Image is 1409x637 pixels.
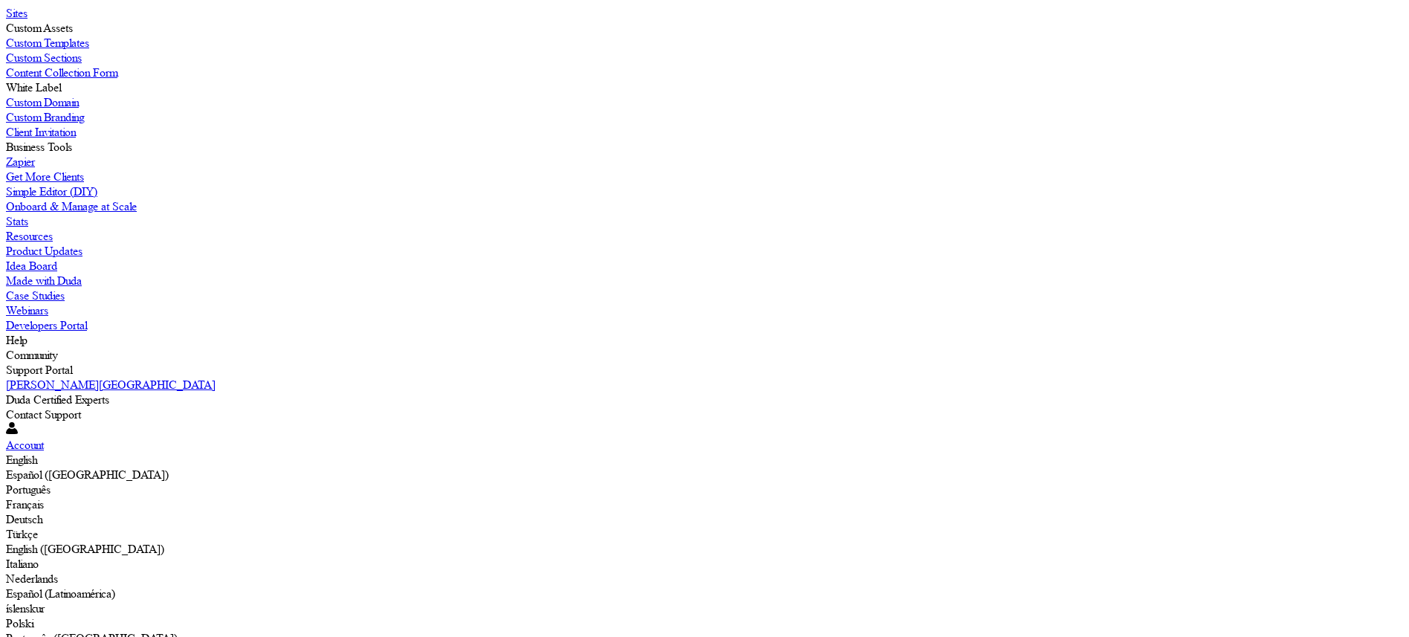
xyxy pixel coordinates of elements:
[6,348,57,362] label: Community
[6,80,61,94] label: White Label
[6,482,1403,497] div: Português
[6,51,82,65] label: Custom Sections
[6,468,1403,482] div: Español ([GEOGRAPHIC_DATA])
[6,259,57,273] label: Idea Board
[6,214,28,228] label: Stats
[6,557,1403,572] div: Italiano
[6,601,1403,616] div: íslenskur
[6,527,1403,542] div: Türkçe
[6,616,1403,631] div: Polski
[6,288,65,303] label: Case Studies
[6,6,27,20] label: Sites
[6,184,97,198] label: Simple Editor (DIY)
[6,229,1403,244] a: Resources
[6,229,53,243] label: Resources
[6,274,82,288] label: Made with Duda
[6,140,72,154] label: Business Tools
[6,21,73,35] label: Custom Assets
[6,572,1403,586] div: Nederlands
[6,65,117,80] label: Content Collection Form
[6,125,76,139] label: Client Invitation
[6,453,37,467] label: English
[6,378,216,392] label: [PERSON_NAME][GEOGRAPHIC_DATA]
[6,407,81,421] label: Contact Support
[6,244,82,258] label: Product Updates
[6,512,1403,527] div: Deutsch
[1332,560,1409,637] iframe: Duda-gen Chat Button Frame
[6,36,89,50] label: Custom Templates
[6,318,87,332] label: Developers Portal
[6,199,137,213] label: Onboard & Manage at Scale
[6,392,109,407] label: Duda Certified Experts
[6,155,35,169] label: Zapier
[6,438,44,452] label: Account
[6,95,79,109] label: Custom Domain
[6,497,1403,512] div: Français
[6,110,84,124] label: Custom Branding
[6,169,84,184] label: Get More Clients
[6,333,27,347] label: Help
[6,303,48,317] label: Webinars
[6,586,1403,601] div: Español (Latinoamérica)
[6,542,1403,557] div: English ([GEOGRAPHIC_DATA])
[6,363,72,377] label: Support Portal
